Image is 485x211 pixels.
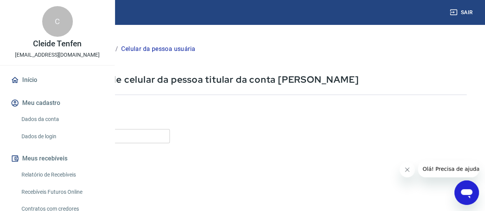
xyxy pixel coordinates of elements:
[9,150,105,167] button: Meus recebíveis
[448,5,476,20] button: Sair
[21,74,467,85] p: Cadastre o número de celular da pessoa titular da conta [PERSON_NAME]
[18,184,105,200] a: Recebíveis Futuros Online
[42,6,73,37] div: C
[115,44,118,54] p: /
[454,180,479,205] iframe: Botão para abrir a janela de mensagens
[15,51,100,59] p: [EMAIL_ADDRESS][DOMAIN_NAME]
[18,111,105,127] a: Dados da conta
[9,95,105,111] button: Meu cadastro
[18,167,105,183] a: Relatório de Recebíveis
[418,160,479,177] iframe: Mensagem da empresa
[21,103,467,111] h6: Informe o número de celular com DDD
[33,40,81,48] p: Cleide Tenfen
[18,129,105,144] a: Dados de login
[121,44,195,54] p: Celular da pessoa usuária
[400,162,415,177] iframe: Fechar mensagem
[9,72,105,88] a: Início
[5,5,64,11] span: Olá! Precisa de ajuda?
